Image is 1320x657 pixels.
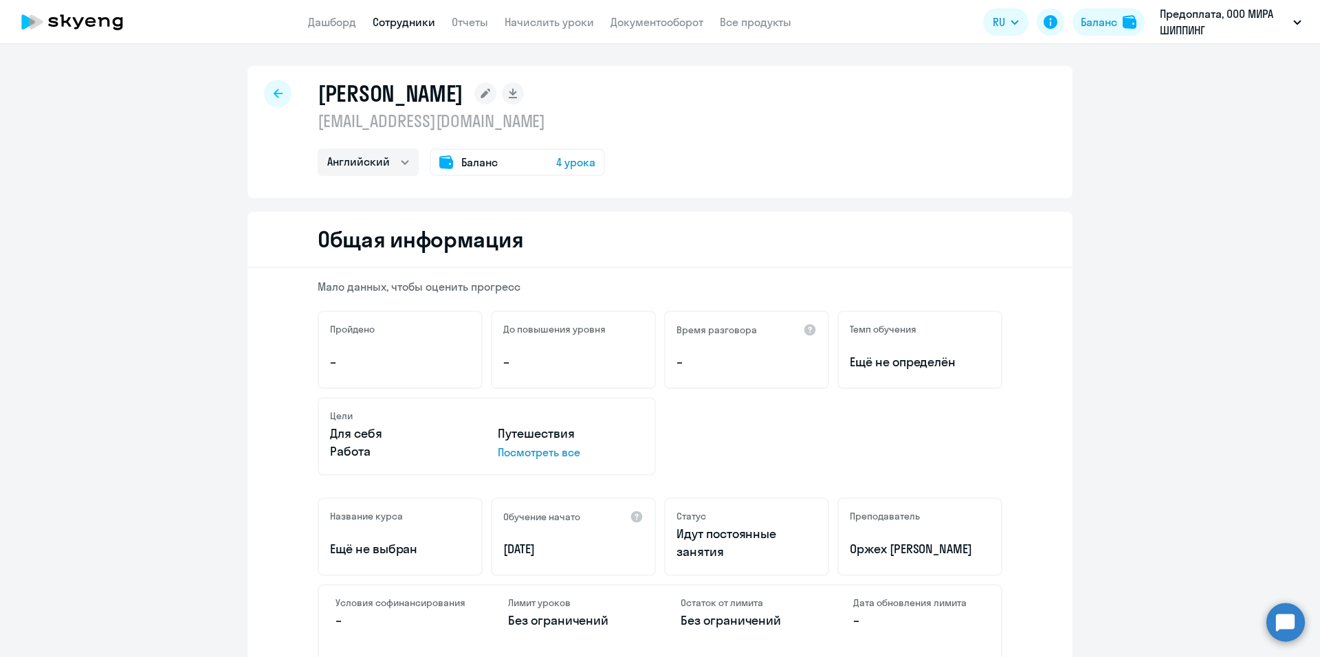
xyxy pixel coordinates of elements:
p: [DATE] [503,540,643,558]
h5: Цели [330,410,353,422]
span: 4 урока [556,154,595,170]
button: RU [983,8,1028,36]
h4: Условия софинансирования [335,597,467,609]
p: – [330,353,470,371]
p: – [503,353,643,371]
img: balance [1123,15,1136,29]
h4: Остаток от лимита [681,597,812,609]
p: Работа [330,443,476,460]
h1: [PERSON_NAME] [318,80,463,107]
p: Путешествия [498,425,643,443]
h5: Время разговора [676,324,757,336]
p: Мало данных, чтобы оценить прогресс [318,279,1002,294]
span: Баланс [461,154,498,170]
button: Балансbalance [1072,8,1145,36]
p: Для себя [330,425,476,443]
button: Предоплата, ООО МИРА ШИППИНГ [1153,5,1308,38]
h5: Преподаватель [850,510,920,522]
p: Предоплата, ООО МИРА ШИППИНГ [1160,5,1288,38]
h5: Статус [676,510,706,522]
p: Идут постоянные занятия [676,525,817,561]
a: Все продукты [720,15,791,29]
p: Без ограничений [508,612,639,630]
h2: Общая информация [318,225,523,253]
p: Оржех [PERSON_NAME] [850,540,990,558]
span: RU [993,14,1005,30]
h4: Дата обновления лимита [853,597,984,609]
h5: Обучение начато [503,511,580,523]
h5: Темп обучения [850,323,916,335]
p: – [676,353,817,371]
p: [EMAIL_ADDRESS][DOMAIN_NAME] [318,110,605,132]
p: – [853,612,984,630]
p: Без ограничений [681,612,812,630]
p: – [335,612,467,630]
a: Дашборд [308,15,356,29]
a: Документооборот [610,15,703,29]
span: Ещё не определён [850,353,990,371]
a: Отчеты [452,15,488,29]
h5: Пройдено [330,323,375,335]
h5: Название курса [330,510,403,522]
div: Баланс [1081,14,1117,30]
p: Посмотреть все [498,444,643,460]
a: Начислить уроки [505,15,594,29]
h5: До повышения уровня [503,323,606,335]
h4: Лимит уроков [508,597,639,609]
a: Сотрудники [373,15,435,29]
p: Ещё не выбран [330,540,470,558]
